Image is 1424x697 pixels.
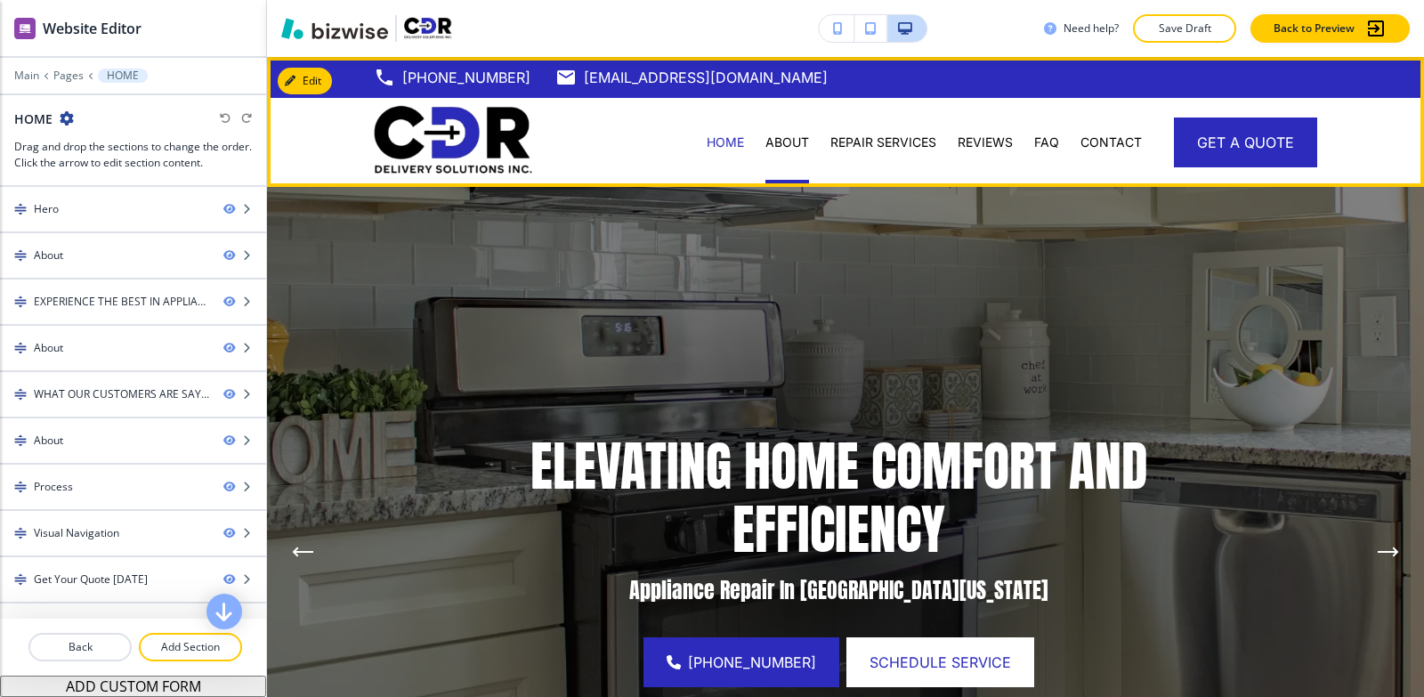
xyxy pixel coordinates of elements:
button: Back to Preview [1250,14,1410,43]
button: Previous Hero Image [285,534,320,570]
h2: Website Editor [43,18,142,39]
img: Drag [14,342,27,354]
img: Drag [14,434,27,447]
div: WHAT OUR CUSTOMERS ARE SAYING [34,386,209,402]
a: [EMAIL_ADDRESS][DOMAIN_NAME] [555,64,828,91]
img: Drag [14,388,27,401]
div: EXPERIENCE THE BEST IN APPLIANCE REPAIR SERVICES [34,294,209,310]
div: About [34,340,63,356]
p: REPAIR SERVICES [830,134,936,151]
p: REVIEWS [958,134,1013,151]
p: Save Draft [1156,20,1213,36]
p: Appliance Repair In [GEOGRAPHIC_DATA][US_STATE] [475,577,1202,604]
img: Drag [14,573,27,586]
div: Get Your Quote Today [34,571,148,588]
img: Drag [14,249,27,262]
h2: HOME [14,109,53,128]
button: HOME [98,69,148,83]
div: Previous Slide [285,534,320,570]
img: CDR Delivery Solutions Inc. [374,104,532,179]
p: HOME [707,134,744,151]
p: Add Section [141,639,240,655]
p: ABOUT [765,134,809,151]
p: FAQ [1034,134,1059,151]
button: Back [28,633,132,661]
div: Process [34,479,73,495]
button: Add Section [139,633,242,661]
button: Next Hero Image [1371,534,1406,570]
img: Bizwise Logo [281,18,388,39]
img: Drag [14,203,27,215]
span: Schedule Service [870,652,1011,673]
span: GET A QUOTE [1197,132,1294,153]
button: Pages [53,69,84,82]
p: CONTACT [1080,134,1142,151]
h3: Drag and drop the sections to change the order. Click the arrow to edit section content. [14,139,252,171]
button: Edit [278,68,332,94]
button: Schedule Service [846,637,1034,687]
div: Visual Navigation [34,525,119,541]
p: ELEVATING HOME COMFORT AND EFFICIENCY [475,434,1202,561]
button: GET A QUOTE [1174,118,1317,167]
img: Drag [14,527,27,539]
div: Next Slide [1371,534,1406,570]
p: Back [30,639,130,655]
p: [PHONE_NUMBER] [402,64,530,91]
img: Drag [14,481,27,493]
a: [PHONE_NUMBER] [643,637,839,687]
p: [EMAIL_ADDRESS][DOMAIN_NAME] [584,64,828,91]
p: HOME [107,69,139,82]
h3: Need help? [1064,20,1119,36]
a: [PHONE_NUMBER] [374,64,530,91]
img: Your Logo [404,17,452,39]
img: Drag [14,296,27,308]
span: [PHONE_NUMBER] [688,652,816,673]
p: Back to Preview [1274,20,1355,36]
button: Save Draft [1133,14,1236,43]
img: editor icon [14,18,36,39]
div: Hero [34,201,59,217]
button: Main [14,69,39,82]
div: About [34,247,63,263]
div: About [34,433,63,449]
